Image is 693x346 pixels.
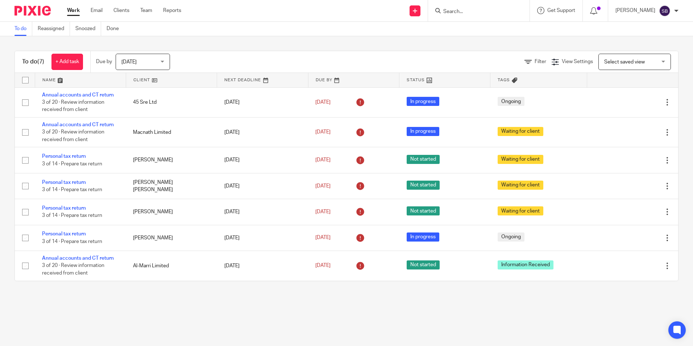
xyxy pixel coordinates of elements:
[107,22,124,36] a: Done
[126,173,217,199] td: [PERSON_NAME] [PERSON_NAME]
[407,97,439,106] span: In progress
[42,256,114,261] a: Annual accounts and CT return
[407,206,440,215] span: Not started
[498,78,510,82] span: Tags
[38,22,70,36] a: Reassigned
[407,232,439,242] span: In progress
[140,7,152,14] a: Team
[315,184,331,189] span: [DATE]
[217,87,308,117] td: [DATE]
[126,147,217,173] td: [PERSON_NAME]
[407,260,440,269] span: Not started
[562,59,593,64] span: View Settings
[217,173,308,199] td: [DATE]
[75,22,101,36] a: Snoozed
[126,251,217,281] td: Al-Marri Limited
[315,100,331,105] span: [DATE]
[315,130,331,135] span: [DATE]
[498,127,543,136] span: Waiting for client
[535,59,546,64] span: Filter
[498,232,524,242] span: Ongoing
[42,130,104,143] span: 3 of 20 · Review information received from client
[315,209,331,214] span: [DATE]
[217,251,308,281] td: [DATE]
[407,181,440,190] span: Not started
[113,7,129,14] a: Clients
[217,199,308,225] td: [DATE]
[163,7,181,14] a: Reports
[42,239,102,244] span: 3 of 14 · Prepare tax return
[96,58,112,65] p: Due by
[91,7,103,14] a: Email
[407,155,440,164] span: Not started
[42,231,86,236] a: Personal tax return
[37,59,44,65] span: (7)
[121,59,137,65] span: [DATE]
[315,263,331,268] span: [DATE]
[42,213,102,218] span: 3 of 14 · Prepare tax return
[443,9,508,15] input: Search
[315,157,331,162] span: [DATE]
[42,180,86,185] a: Personal tax return
[42,263,104,276] span: 3 of 20 · Review information received from client
[126,199,217,225] td: [PERSON_NAME]
[42,187,102,192] span: 3 of 14 · Prepare tax return
[42,206,86,211] a: Personal tax return
[126,117,217,147] td: Macnath Limited
[14,22,32,36] a: To do
[498,155,543,164] span: Waiting for client
[126,225,217,251] td: [PERSON_NAME]
[67,7,80,14] a: Work
[126,87,217,117] td: 45 Sre Ltd
[498,97,524,106] span: Ongoing
[42,100,104,112] span: 3 of 20 · Review information received from client
[14,6,51,16] img: Pixie
[315,235,331,240] span: [DATE]
[615,7,655,14] p: [PERSON_NAME]
[604,59,645,65] span: Select saved view
[217,225,308,251] td: [DATE]
[659,5,671,17] img: svg%3E
[42,161,102,166] span: 3 of 14 · Prepare tax return
[547,8,575,13] span: Get Support
[22,58,44,66] h1: To do
[42,154,86,159] a: Personal tax return
[217,117,308,147] td: [DATE]
[42,92,114,98] a: Annual accounts and CT return
[498,260,553,269] span: Information Received
[217,147,308,173] td: [DATE]
[498,206,543,215] span: Waiting for client
[42,122,114,127] a: Annual accounts and CT return
[498,181,543,190] span: Waiting for client
[407,127,439,136] span: In progress
[51,54,83,70] a: + Add task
